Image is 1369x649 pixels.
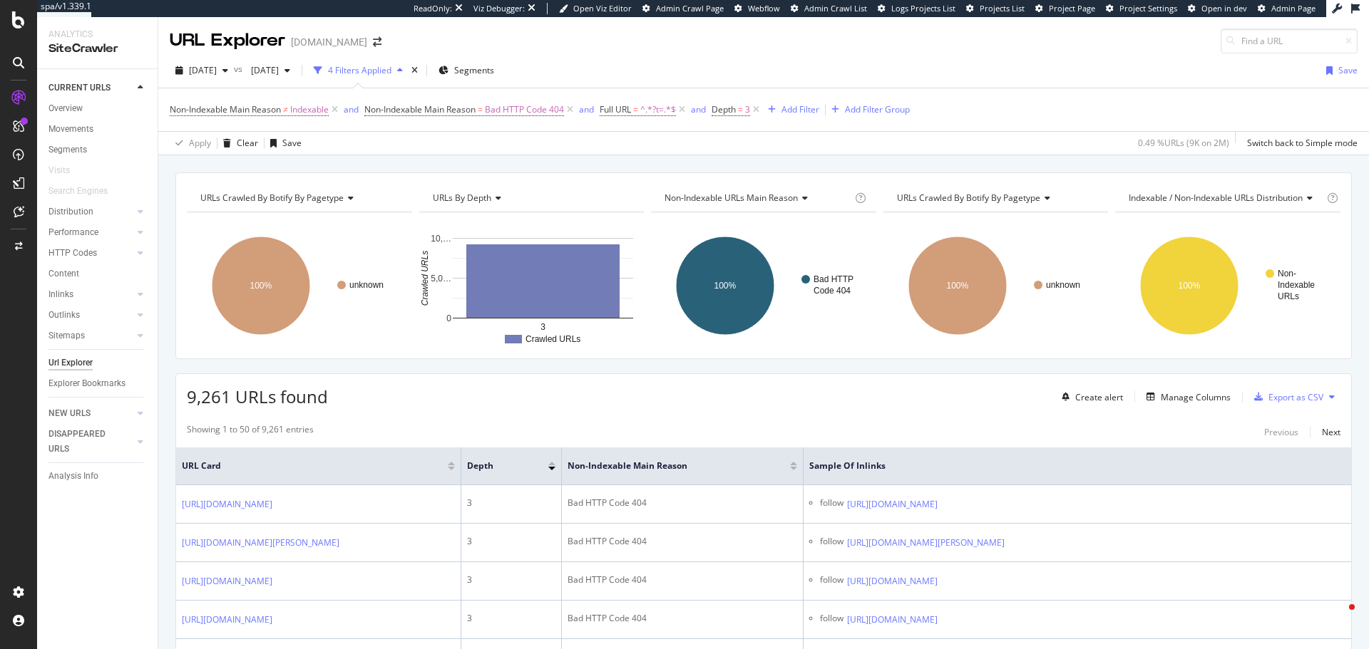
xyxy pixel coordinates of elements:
a: Visits [48,163,84,178]
button: [DATE] [245,59,296,82]
span: Admin Crawl List [804,3,867,14]
input: Find a URL [1221,28,1358,53]
span: Open Viz Editor [573,3,632,14]
div: Clear [237,137,258,149]
div: Bad HTTP Code 404 [568,612,797,625]
a: Segments [48,142,148,157]
div: Movements [48,122,93,137]
span: Admin Crawl Page [656,3,724,14]
div: Performance [48,225,98,240]
span: = [738,103,743,115]
a: Admin Crawl Page [642,3,724,14]
text: Crawled URLs [420,251,430,306]
a: Content [48,266,148,281]
div: and [344,103,359,115]
div: Next [1322,426,1340,438]
div: A chart. [651,224,876,348]
iframe: Intercom live chat [1321,601,1355,635]
div: Distribution [48,204,93,219]
div: Create alert [1075,391,1123,403]
div: Overview [48,101,83,116]
div: 3 [467,497,555,509]
button: Switch back to Simple mode [1241,132,1358,155]
text: URLs [1278,291,1299,301]
a: [URL][DOMAIN_NAME] [847,574,938,588]
span: Non-Indexable Main Reason [568,460,769,472]
span: Depth [467,460,527,472]
button: Save [1321,59,1358,82]
a: Open Viz Editor [559,3,632,14]
a: [URL][DOMAIN_NAME] [847,497,938,512]
span: URLs Crawled By Botify By pagetype [200,192,344,204]
div: Inlinks [48,287,73,302]
div: Save [1338,64,1358,76]
span: 9,261 URLs found [187,385,328,408]
text: 5,0… [431,274,451,284]
text: 100% [1179,281,1201,291]
button: Save [265,132,302,155]
svg: A chart. [883,224,1109,348]
div: Sitemaps [48,328,85,343]
button: and [344,103,359,116]
span: vs [234,63,245,75]
div: Switch back to Simple mode [1247,137,1358,149]
a: Url Explorer [48,355,148,370]
div: Analytics [48,28,146,41]
span: Non-Indexable URLs Main Reason [665,192,798,204]
div: 3 [467,612,555,625]
button: Export as CSV [1248,385,1323,408]
div: [DOMAIN_NAME] [291,35,367,49]
div: Bad HTTP Code 404 [568,497,797,509]
div: Bad HTTP Code 404 [568,535,797,548]
h4: Non-Indexable URLs Main Reason [662,187,852,209]
div: Visits [48,163,70,178]
span: 2025 Sep. 11th [189,64,217,76]
a: NEW URLS [48,406,133,421]
div: 4 Filters Applied [328,64,391,76]
button: Clear [217,132,258,155]
div: follow [820,535,844,550]
span: Logs Projects List [891,3,955,14]
span: = [478,103,483,115]
a: Admin Page [1258,3,1316,14]
span: URLs Crawled By Botify By pagetype [897,192,1040,204]
a: Analysis Info [48,469,148,484]
h4: URLs Crawled By Botify By pagetype [894,187,1096,209]
div: times [409,63,421,78]
span: Bad HTTP Code 404 [485,100,564,120]
button: Next [1322,423,1340,440]
span: URL Card [182,460,444,472]
a: DISAPPEARED URLS [48,427,133,457]
a: CURRENT URLS [48,81,133,95]
span: Non-Indexable Main Reason [170,103,281,115]
div: CURRENT URLS [48,81,111,95]
div: NEW URLS [48,406,91,421]
div: Url Explorer [48,355,93,370]
div: follow [820,612,844,627]
span: URLs by Depth [433,192,491,204]
span: Indexable / Non-Indexable URLs distribution [1129,192,1303,204]
span: Open in dev [1201,3,1247,14]
button: and [691,103,706,116]
div: 3 [467,535,555,548]
button: Manage Columns [1141,388,1231,405]
text: Bad HTTP [814,274,853,284]
a: [URL][DOMAIN_NAME] [182,574,272,588]
span: Projects List [980,3,1025,14]
span: Admin Page [1271,3,1316,14]
h4: URLs Crawled By Botify By pagetype [198,187,399,209]
h4: Indexable / Non-Indexable URLs Distribution [1126,187,1324,209]
div: Explorer Bookmarks [48,376,125,391]
svg: A chart. [419,224,645,348]
a: [URL][DOMAIN_NAME] [847,613,938,627]
a: Movements [48,122,148,137]
text: 3 [540,322,545,332]
div: HTTP Codes [48,246,97,261]
button: Add Filter [762,101,819,118]
span: Project Settings [1119,3,1177,14]
text: Crawled URLs [525,334,580,344]
div: Viz Debugger: [473,3,525,14]
div: and [579,103,594,115]
div: Add Filter Group [845,103,910,115]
